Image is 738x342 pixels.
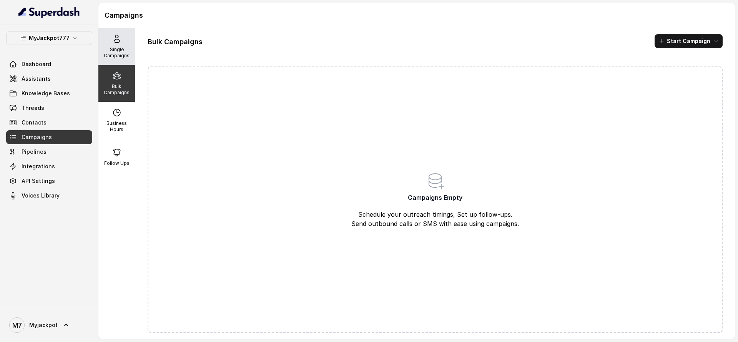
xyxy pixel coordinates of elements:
[29,321,58,329] span: Myjackpot
[22,148,47,156] span: Pipelines
[6,145,92,159] a: Pipelines
[6,189,92,203] a: Voices Library
[104,160,130,166] p: Follow Ups
[6,57,92,71] a: Dashboard
[6,31,92,45] button: MyJackpot777
[105,9,729,22] h1: Campaigns
[22,163,55,170] span: Integrations
[6,159,92,173] a: Integrations
[148,36,203,48] h1: Bulk Campaigns
[6,101,92,115] a: Threads
[22,133,52,141] span: Campaigns
[22,60,51,68] span: Dashboard
[408,193,462,202] span: Campaigns Empty
[6,72,92,86] a: Assistants
[18,6,80,18] img: light.svg
[655,34,723,48] button: Start Campaign
[22,75,51,83] span: Assistants
[22,119,47,126] span: Contacts
[29,33,70,43] p: MyJackpot777
[101,46,132,59] p: Single Campaigns
[6,130,92,144] a: Campaigns
[101,83,132,96] p: Bulk Campaigns
[101,120,132,133] p: Business Hours
[22,90,70,97] span: Knowledge Bases
[6,86,92,100] a: Knowledge Bases
[22,177,55,185] span: API Settings
[12,321,22,329] text: M7
[22,104,44,112] span: Threads
[6,116,92,129] a: Contacts
[22,192,60,199] span: Voices Library
[301,210,569,228] p: Schedule your outreach timings, Set up follow-ups. Send outbound calls or SMS with ease using cam...
[6,314,92,336] a: Myjackpot
[6,174,92,188] a: API Settings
